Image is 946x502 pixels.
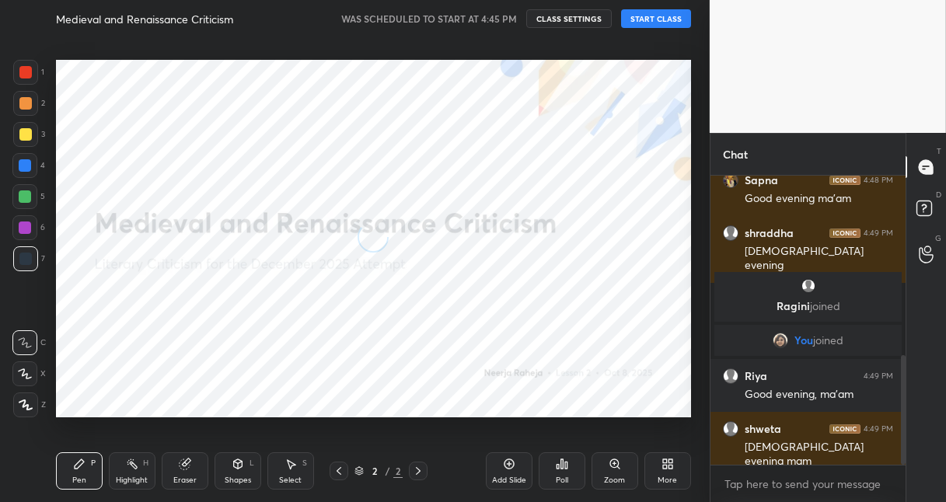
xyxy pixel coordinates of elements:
[829,228,860,238] img: iconic-dark.1390631f.png
[829,424,860,434] img: iconic-dark.1390631f.png
[723,225,738,241] img: default.png
[302,459,307,467] div: S
[809,298,840,313] span: joined
[745,369,767,383] h6: Riya
[864,424,893,434] div: 4:49 PM
[386,466,390,476] div: /
[937,145,941,157] p: T
[813,334,843,347] span: joined
[13,122,45,147] div: 3
[12,361,46,386] div: X
[12,153,45,178] div: 4
[935,232,941,244] p: G
[367,466,382,476] div: 2
[556,476,568,484] div: Poll
[393,464,403,478] div: 2
[745,244,893,274] div: [DEMOGRAPHIC_DATA] evening
[936,189,941,200] p: D
[143,459,148,467] div: H
[604,476,625,484] div: Zoom
[225,476,251,484] div: Shapes
[745,226,794,240] h6: shraddha
[723,421,738,437] img: default.png
[723,368,738,384] img: default.png
[56,12,233,26] h4: Medieval and Renaissance Criticism
[13,91,45,116] div: 2
[12,330,46,355] div: C
[745,387,893,403] div: Good evening, ma'am
[173,476,197,484] div: Eraser
[526,9,612,28] button: CLASS SETTINGS
[864,176,893,185] div: 4:48 PM
[250,459,254,467] div: L
[745,422,781,436] h6: shweta
[864,228,893,238] div: 4:49 PM
[13,246,45,271] div: 7
[72,476,86,484] div: Pen
[710,134,760,175] p: Chat
[710,176,906,465] div: grid
[621,9,691,28] button: START CLASS
[794,334,813,347] span: You
[13,392,46,417] div: Z
[745,440,893,469] div: [DEMOGRAPHIC_DATA] evening mam
[12,184,45,209] div: 5
[658,476,677,484] div: More
[773,333,788,348] img: a7ac6fe6eda44e07ab3709a94de7a6bd.jpg
[341,12,517,26] h5: WAS SCHEDULED TO START AT 4:45 PM
[116,476,148,484] div: Highlight
[829,176,860,185] img: iconic-dark.1390631f.png
[723,173,738,188] img: 823c4f872d3a49f589273a18d6bb5934.jpg
[864,371,893,381] div: 4:49 PM
[745,191,893,207] div: Good evening ma'am
[724,300,892,312] p: Ragini
[91,459,96,467] div: P
[492,476,526,484] div: Add Slide
[800,278,815,294] img: default.png
[13,60,44,85] div: 1
[745,173,778,187] h6: Sapna
[279,476,302,484] div: Select
[12,215,45,240] div: 6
